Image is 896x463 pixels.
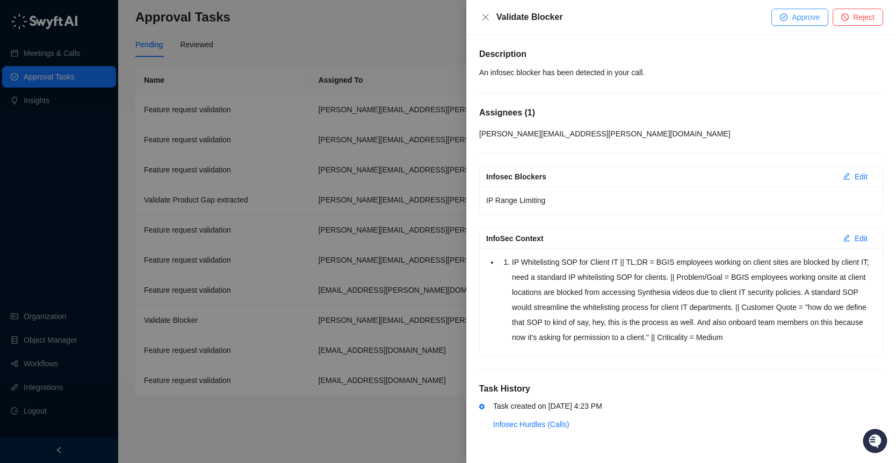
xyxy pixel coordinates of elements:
button: Start new chat [183,100,196,113]
button: Approve [771,9,828,26]
button: Edit [834,230,876,247]
span: check-circle [780,13,787,21]
div: InfoSec Context [486,233,834,244]
p: IP Range Limiting [486,193,876,208]
h2: How can we help? [11,60,196,77]
span: Edit [855,233,868,244]
a: Powered byPylon [76,176,130,185]
img: 5124521997842_fc6d7dfcefe973c2e489_88.png [11,97,30,117]
span: [PERSON_NAME][EMAIL_ADDRESS][PERSON_NAME][DOMAIN_NAME] [479,129,731,138]
div: We're available if you need us! [37,108,136,117]
button: Close [479,11,492,24]
h5: Assignees ( 1 ) [479,106,883,119]
span: Edit [855,171,868,183]
img: Swyft AI [11,11,32,32]
span: Pylon [107,177,130,185]
a: 📶Status [44,146,87,165]
span: stop [841,13,849,21]
button: Reject [833,9,883,26]
div: Validate Blocker [496,11,771,24]
span: edit [843,234,850,242]
li: IP Whitelisting SOP for Client IT || TL;DR = BGIS employees working on client sites are blocked b... [512,255,876,345]
a: Infosec Hurdles (Calls) [493,420,569,429]
h5: Task History [479,382,883,395]
a: 📚Docs [6,146,44,165]
iframe: Open customer support [862,428,891,457]
span: Approve [792,11,820,23]
span: close [481,13,490,21]
button: Edit [834,168,876,185]
p: An infosec blocker has been detected in your call. [479,65,883,80]
div: Start new chat [37,97,176,108]
div: 📶 [48,151,57,160]
span: edit [843,172,850,180]
span: Status [59,150,83,161]
span: Docs [21,150,40,161]
div: 📚 [11,151,19,160]
div: Infosec Blockers [486,171,834,183]
span: Reject [853,11,875,23]
p: Welcome 👋 [11,43,196,60]
span: Task created on [DATE] 4:23 PM [493,402,602,410]
h5: Description [479,48,883,61]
